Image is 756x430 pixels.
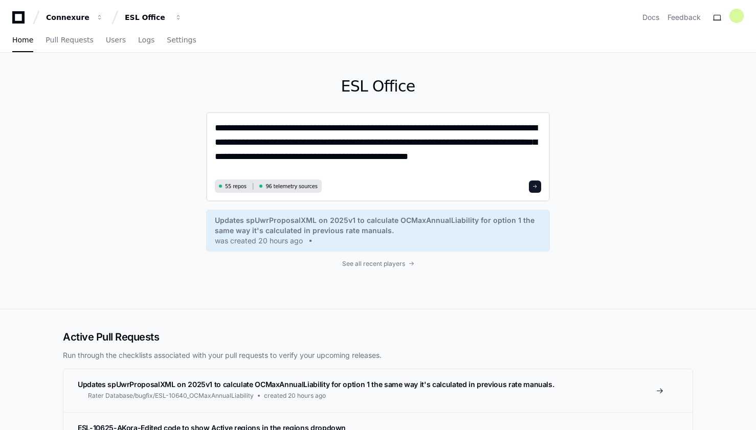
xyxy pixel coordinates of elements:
[46,29,93,52] a: Pull Requests
[106,29,126,52] a: Users
[125,12,169,22] div: ESL Office
[88,392,254,400] span: Rater Database/bugfix/ESL-10640_OCMaxAnnualLiability
[12,37,33,43] span: Home
[215,215,541,236] span: Updates spUwrProposalXML on 2025v1 to calculate OCMaxAnnualLiability for option 1 the same way it...
[642,12,659,22] a: Docs
[167,37,196,43] span: Settings
[265,183,317,190] span: 96 telemetry sources
[46,12,90,22] div: Connexure
[42,8,107,27] button: Connexure
[106,37,126,43] span: Users
[121,8,186,27] button: ESL Office
[138,37,154,43] span: Logs
[167,29,196,52] a: Settings
[78,380,554,389] span: Updates spUwrProposalXML on 2025v1 to calculate OCMaxAnnualLiability for option 1 the same way it...
[138,29,154,52] a: Logs
[12,29,33,52] a: Home
[46,37,93,43] span: Pull Requests
[206,260,550,268] a: See all recent players
[342,260,405,268] span: See all recent players
[63,350,693,360] p: Run through the checklists associated with your pull requests to verify your upcoming releases.
[206,77,550,96] h1: ESL Office
[63,330,693,344] h2: Active Pull Requests
[63,369,693,412] a: Updates spUwrProposalXML on 2025v1 to calculate OCMaxAnnualLiability for option 1 the same way it...
[225,183,247,190] span: 55 repos
[215,236,303,246] span: was created 20 hours ago
[264,392,326,400] span: created 20 hours ago
[668,12,701,22] button: Feedback
[215,215,541,246] a: Updates spUwrProposalXML on 2025v1 to calculate OCMaxAnnualLiability for option 1 the same way it...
